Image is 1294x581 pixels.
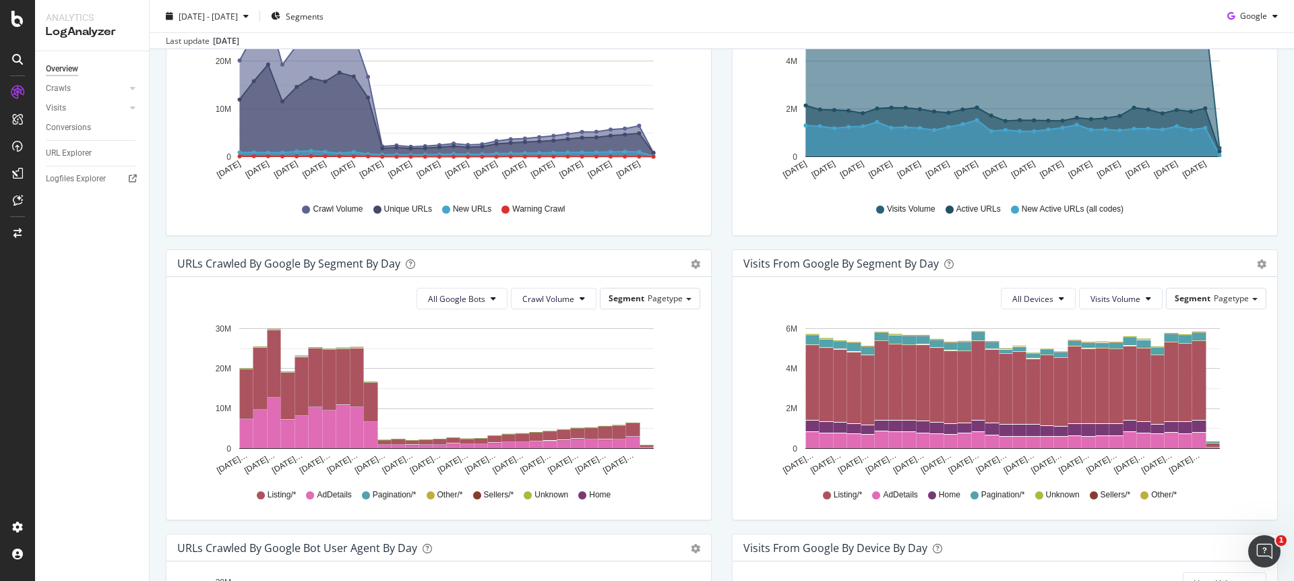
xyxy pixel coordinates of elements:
[1046,489,1080,501] span: Unknown
[177,541,417,555] div: URLs Crawled by Google bot User Agent By Day
[46,82,126,96] a: Crawls
[743,257,939,270] div: Visits from Google By Segment By Day
[301,159,328,180] text: [DATE]
[1095,159,1122,180] text: [DATE]
[358,159,385,180] text: [DATE]
[386,159,413,180] text: [DATE]
[883,489,917,501] span: AdDetails
[286,10,323,22] span: Segments
[1181,159,1208,180] text: [DATE]
[691,259,700,269] div: gear
[46,82,71,96] div: Crawls
[443,159,470,180] text: [DATE]
[558,159,585,180] text: [DATE]
[981,159,1008,180] text: [DATE]
[46,101,66,115] div: Visits
[46,146,140,160] a: URL Explorer
[1022,204,1123,215] span: New Active URLs (all codes)
[786,104,797,114] text: 2M
[981,489,1025,501] span: Pagination/*
[501,159,528,180] text: [DATE]
[1151,489,1177,501] span: Other/*
[216,364,231,373] text: 20M
[46,62,78,76] div: Overview
[952,159,979,180] text: [DATE]
[46,172,140,186] a: Logfiles Explorer
[793,152,797,162] text: 0
[160,5,254,27] button: [DATE] - [DATE]
[1152,159,1179,180] text: [DATE]
[838,159,865,180] text: [DATE]
[810,159,837,180] text: [DATE]
[589,489,611,501] span: Home
[384,204,432,215] span: Unique URLs
[586,159,613,180] text: [DATE]
[1248,535,1281,568] iframe: Intercom live chat
[896,159,923,180] text: [DATE]
[1124,159,1151,180] text: [DATE]
[177,257,400,270] div: URLs Crawled by Google By Segment By Day
[786,57,797,66] text: 4M
[373,489,417,501] span: Pagination/*
[472,159,499,180] text: [DATE]
[1101,489,1131,501] span: Sellers/*
[46,11,138,24] div: Analytics
[216,57,231,66] text: 20M
[1276,535,1287,546] span: 1
[956,204,1001,215] span: Active URLs
[46,172,106,186] div: Logfiles Explorer
[512,204,565,215] span: Warning Crawl
[511,288,596,309] button: Crawl Volume
[215,159,242,180] text: [DATE]
[226,152,231,162] text: 0
[1257,259,1266,269] div: gear
[213,35,239,47] div: [DATE]
[1038,159,1065,180] text: [DATE]
[216,104,231,114] text: 10M
[1090,293,1140,305] span: Visits Volume
[1214,293,1249,304] span: Pagetype
[330,159,357,180] text: [DATE]
[484,489,514,501] span: Sellers/*
[417,288,507,309] button: All Google Bots
[786,404,797,414] text: 2M
[522,293,574,305] span: Crawl Volume
[177,3,696,191] svg: A chart.
[793,444,797,454] text: 0
[887,204,935,215] span: Visits Volume
[46,146,92,160] div: URL Explorer
[166,35,239,47] div: Last update
[1001,288,1076,309] button: All Devices
[781,159,808,180] text: [DATE]
[867,159,894,180] text: [DATE]
[529,159,556,180] text: [DATE]
[313,204,363,215] span: Crawl Volume
[1175,293,1210,304] span: Segment
[648,293,683,304] span: Pagetype
[1079,288,1163,309] button: Visits Volume
[786,324,797,334] text: 6M
[179,10,238,22] span: [DATE] - [DATE]
[46,62,140,76] a: Overview
[415,159,442,180] text: [DATE]
[743,3,1262,191] svg: A chart.
[743,320,1262,477] svg: A chart.
[615,159,642,180] text: [DATE]
[46,24,138,40] div: LogAnalyzer
[46,121,91,135] div: Conversions
[46,121,140,135] a: Conversions
[924,159,951,180] text: [DATE]
[834,489,863,501] span: Listing/*
[216,404,231,414] text: 10M
[786,364,797,373] text: 4M
[1010,159,1037,180] text: [DATE]
[1012,293,1053,305] span: All Devices
[226,444,231,454] text: 0
[272,159,299,180] text: [DATE]
[428,293,485,305] span: All Google Bots
[317,489,351,501] span: AdDetails
[177,320,696,477] svg: A chart.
